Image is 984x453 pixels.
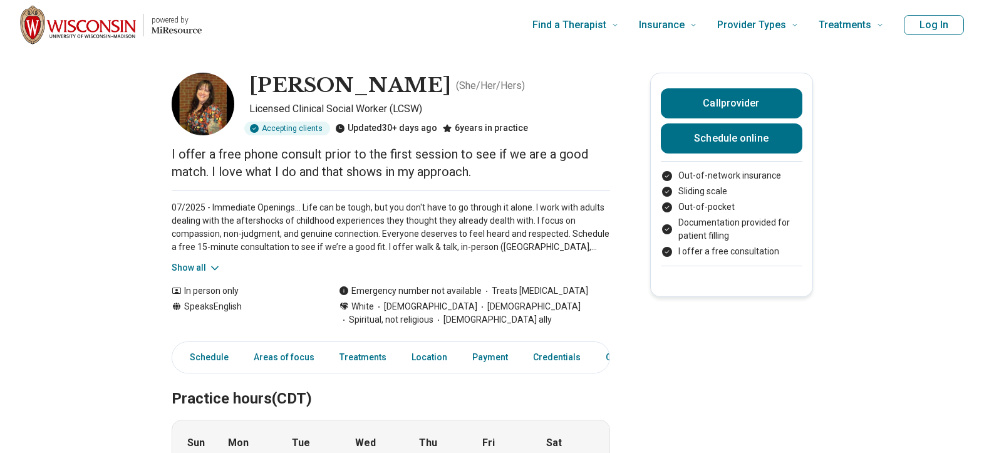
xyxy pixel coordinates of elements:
[661,185,802,198] li: Sliding scale
[172,358,610,410] h2: Practice hours (CDT)
[482,435,495,450] strong: Fri
[244,122,330,135] div: Accepting clients
[249,102,610,117] p: Licensed Clinical Social Worker (LCSW)
[661,123,802,154] a: Schedule online
[355,435,376,450] strong: Wed
[661,169,802,182] li: Out-of-network insurance
[175,345,236,370] a: Schedule
[639,16,685,34] span: Insurance
[904,15,964,35] button: Log In
[152,15,202,25] p: powered by
[172,73,234,135] img: Sarah Marty, Licensed Clinical Social Worker (LCSW)
[172,201,610,254] p: 07/2025 - Immediate Openings... Life can be tough, but you don't have to go through it alone. I w...
[661,245,802,258] li: I offer a free consultation
[246,345,322,370] a: Areas of focus
[339,313,433,326] span: Spiritual, not religious
[419,435,437,450] strong: Thu
[292,435,310,450] strong: Tue
[228,435,249,450] strong: Mon
[661,169,802,258] ul: Payment options
[335,122,437,135] div: Updated 30+ days ago
[456,78,525,93] p: ( She/Her/Hers )
[717,16,786,34] span: Provider Types
[172,300,314,326] div: Speaks English
[172,284,314,298] div: In person only
[374,300,477,313] span: [DEMOGRAPHIC_DATA]
[332,345,394,370] a: Treatments
[249,73,451,99] h1: [PERSON_NAME]
[482,284,588,298] span: Treats [MEDICAL_DATA]
[532,16,606,34] span: Find a Therapist
[172,145,610,180] p: I offer a free phone consult prior to the first session to see if we are a good match. I love wha...
[526,345,588,370] a: Credentials
[442,122,528,135] div: 6 years in practice
[351,300,374,313] span: White
[433,313,552,326] span: [DEMOGRAPHIC_DATA] ally
[661,88,802,118] button: Callprovider
[661,216,802,242] li: Documentation provided for patient filling
[20,5,202,45] a: Home page
[546,435,562,450] strong: Sat
[172,261,221,274] button: Show all
[477,300,581,313] span: [DEMOGRAPHIC_DATA]
[339,284,482,298] div: Emergency number not available
[661,200,802,214] li: Out-of-pocket
[598,345,643,370] a: Other
[465,345,515,370] a: Payment
[819,16,871,34] span: Treatments
[404,345,455,370] a: Location
[187,435,205,450] strong: Sun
